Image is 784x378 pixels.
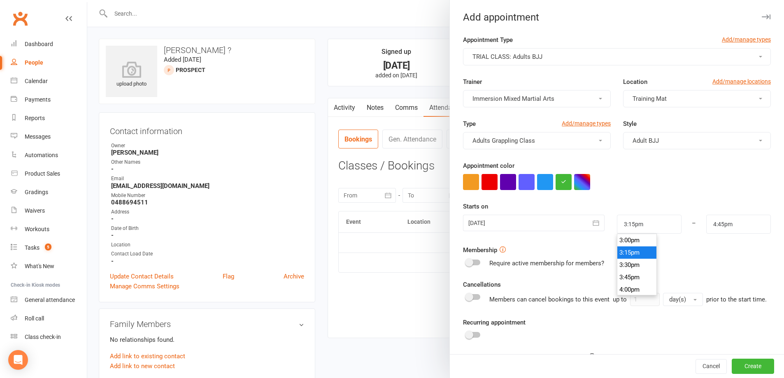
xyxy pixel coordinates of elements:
div: Dashboard [25,41,53,47]
li: 3:30pm [617,259,657,271]
label: Starts on [463,202,488,211]
span: TRIAL CLASS: Adults BJJ [472,53,542,60]
button: Create [732,359,774,374]
a: Waivers [11,202,87,220]
a: Clubworx [10,8,30,29]
div: Require active membership for members? [489,258,604,268]
a: Class kiosk mode [11,328,87,346]
a: Tasks 5 [11,239,87,257]
div: Payments [25,96,51,103]
button: TRIAL CLASS: Adults BJJ [463,48,771,65]
div: Waivers [25,207,45,214]
label: Membership [463,245,497,255]
a: Messages [11,128,87,146]
span: Training Mat [633,95,667,102]
a: Workouts [11,220,87,239]
label: Recurring appointment [463,318,526,327]
div: up to [613,293,703,306]
li: 3:45pm [617,271,657,283]
label: Type [463,119,476,129]
span: 5 [45,243,51,250]
div: What's New [25,263,54,269]
a: Calendar [11,72,87,90]
a: Gradings [11,183,87,202]
a: Dashboard [11,35,87,53]
div: – [681,215,707,234]
span: (limit: 1 attendee) [537,353,595,361]
a: What's New [11,257,87,276]
button: Training Mat [623,90,771,107]
a: People [11,53,87,72]
a: Payments [11,90,87,109]
span: Adults Grappling Class [472,137,535,144]
label: Trainer [463,77,482,87]
a: Product Sales [11,165,87,183]
label: Style [623,119,637,129]
button: Adult BJJ [623,132,771,149]
div: Tasks [25,244,40,251]
div: Reports [25,115,45,121]
a: Add/manage types [562,119,611,128]
button: Cancel [696,359,727,374]
a: Add/manage locations [712,77,771,86]
label: Appointment Type [463,35,513,45]
button: Immersion Mixed Martial Arts [463,90,611,107]
div: Roll call [25,315,44,322]
a: Roll call [11,309,87,328]
div: Add appointment [450,12,784,23]
a: General attendance kiosk mode [11,291,87,309]
button: Adults Grappling Class [463,132,611,149]
span: Adult BJJ [633,137,659,144]
div: Members can cancel bookings to this event [489,293,767,306]
span: prior to the start time. [706,296,767,303]
a: Automations [11,146,87,165]
li: 4:00pm [617,283,657,296]
label: Appointment color [463,161,514,171]
span: Immersion Mixed Martial Arts [472,95,554,102]
div: Workouts [25,226,49,232]
div: Open Intercom Messenger [8,350,28,370]
label: Location [623,77,647,87]
div: Gradings [25,189,48,195]
div: Messages [25,133,51,140]
div: People [25,59,43,66]
li: 3:15pm [617,246,657,259]
div: Product Sales [25,170,60,177]
li: 3:00pm [617,234,657,246]
div: Class check-in [25,334,61,340]
a: Reports [11,109,87,128]
button: day(s) [663,293,703,306]
label: Add people to appointment [463,352,595,362]
span: day(s) [669,296,686,303]
div: Calendar [25,78,48,84]
label: Cancellations [463,280,501,290]
div: General attendance [25,297,75,303]
a: Add/manage types [722,35,771,44]
div: Automations [25,152,58,158]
